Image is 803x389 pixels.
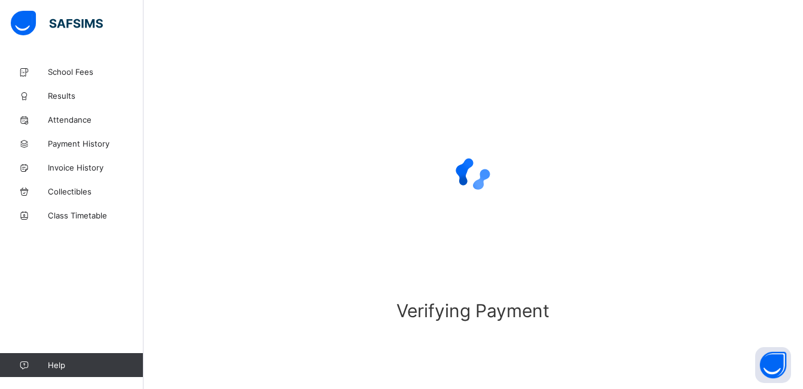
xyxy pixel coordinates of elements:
[48,187,143,196] span: Collectibles
[48,139,143,148] span: Payment History
[48,67,143,77] span: School Fees
[48,91,143,101] span: Results
[48,360,143,370] span: Help
[755,347,791,383] button: Open asap
[48,211,143,220] span: Class Timetable
[350,300,596,321] span: Verifying Payment
[48,115,143,124] span: Attendance
[11,11,103,36] img: safsims
[48,163,143,172] span: Invoice History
